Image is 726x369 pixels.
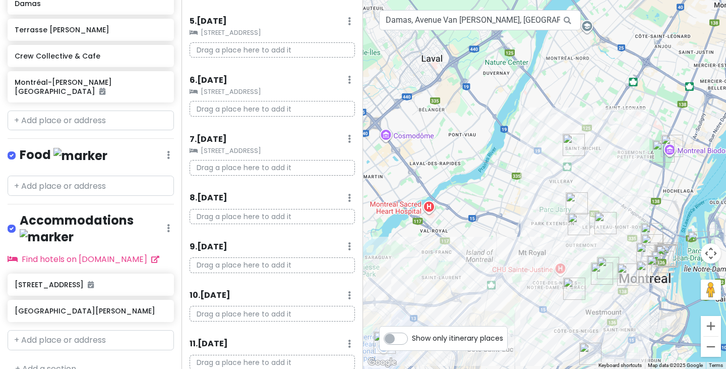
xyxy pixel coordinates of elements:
[559,274,589,304] div: St Joseph's Oratory of Mount Royal Gift Shop
[190,42,355,58] p: Drag a place here to add it
[99,88,105,95] i: Added to itinerary
[15,25,166,34] h6: Terrasse [PERSON_NAME]
[647,247,678,277] div: Notre-Dame Basilica of Montreal
[190,28,355,38] small: [STREET_ADDRESS]
[701,280,721,300] button: Drag Pegman onto the map to open Street View
[190,193,227,203] h6: 8 . [DATE]
[701,337,721,357] button: Zoom out
[190,75,227,86] h6: 6 . [DATE]
[190,209,355,225] p: Drag a place here to add it
[575,339,606,369] div: Lachine Canal
[8,176,174,196] input: + Add place or address
[587,258,617,289] div: Beaver Lake
[20,213,167,245] h4: Accommodations
[8,253,159,265] a: Find hotels on [DOMAIN_NAME]
[88,281,94,288] i: Added to itinerary
[632,239,662,269] div: Place des Arts
[8,330,174,350] input: + Add place or address
[701,316,721,336] button: Zoom in
[684,227,714,257] div: The Biosphere, Environment Museum
[598,362,642,369] button: Keyboard shortcuts
[53,148,107,164] img: marker
[190,242,227,252] h6: 9 . [DATE]
[190,87,355,97] small: [STREET_ADDRESS]
[564,209,594,239] div: Damas
[190,16,227,27] h6: 5 . [DATE]
[20,147,107,164] h4: Food
[613,259,643,290] div: Montreal Museum of Fine Arts
[379,10,581,30] input: Search a place
[15,280,166,289] h6: [STREET_ADDRESS]
[701,243,721,263] button: Map camera controls
[632,257,662,287] div: Gare Centrale
[637,219,667,249] div: 1749 Rue St-Hubert
[655,240,686,270] div: Old Port of Montreal
[190,160,355,176] p: Drag a place here to add it
[190,306,355,322] p: Drag a place here to add it
[637,230,668,260] div: Quartier des Spectacles
[657,131,687,161] div: Montreal Biodome
[651,241,682,271] div: Terrasse William Gray
[648,362,703,368] span: Map data ©2025 Google
[20,229,74,245] img: marker
[190,101,355,117] p: Drag a place here to add it
[15,78,166,96] h6: Montréal-[PERSON_NAME][GEOGRAPHIC_DATA]
[366,356,399,369] img: Google
[366,356,399,369] a: Open this area in Google Maps (opens a new window)
[412,333,503,344] span: Show only itinerary places
[190,339,228,349] h6: 11 . [DATE]
[190,134,227,145] h6: 7 . [DATE]
[190,146,355,156] small: [STREET_ADDRESS]
[709,362,723,368] a: Terms (opens in new tab)
[650,240,680,271] div: Old Montreal
[590,208,621,238] div: Fairmount Bagel
[653,238,684,269] div: Rue Saint-Paul East
[15,51,166,61] h6: Crew Collective & Cafe
[562,188,592,219] div: 6811 Rue Clark
[643,251,673,282] div: Crew Collective & Cafe
[652,241,682,272] div: Bevo Pizzeria
[8,111,174,131] input: + Add place or address
[15,306,166,315] h6: [GEOGRAPHIC_DATA][PERSON_NAME]
[559,130,589,160] div: Frédéric Back Park
[593,253,623,283] div: Mount Royal Park
[190,290,230,301] h6: 10 . [DATE]
[648,136,679,167] div: Jardin botanique de Montréal
[370,328,400,358] div: Montréal-Pierre Elliott Trudeau International Airport
[190,257,355,273] p: Drag a place here to add it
